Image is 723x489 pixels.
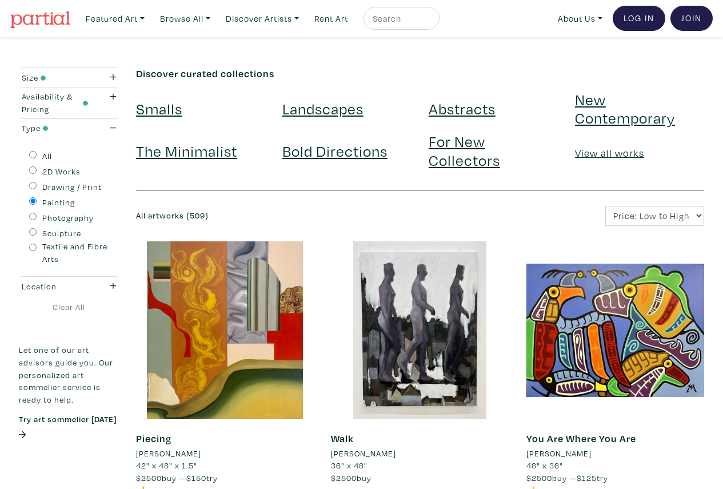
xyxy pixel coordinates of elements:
[186,472,206,483] span: $150
[42,181,102,193] label: Drawing / Print
[575,146,644,160] a: View all works
[526,460,563,471] span: 48" x 36"
[42,196,75,209] label: Painting
[331,460,368,471] span: 36" x 48"
[331,447,509,460] a: [PERSON_NAME]
[331,472,357,483] span: $2500
[136,472,218,483] span: buy — try
[42,212,94,224] label: Photography
[136,447,314,460] a: [PERSON_NAME]
[136,211,412,221] h6: All artworks (509)
[22,122,89,134] div: Type
[553,7,608,30] a: About Us
[221,7,304,30] a: Discover Artists
[331,472,372,483] span: buy
[613,6,665,31] a: Log In
[22,90,89,115] div: Availability & Pricing
[670,6,713,31] a: Join
[282,98,364,118] a: Landscapes
[309,7,353,30] a: Rent Art
[526,432,636,445] a: You Are Where You Are
[136,460,197,471] span: 42" x 48" x 1.5"
[575,89,675,128] a: New Contemporary
[136,447,201,460] li: [PERSON_NAME]
[331,447,396,460] li: [PERSON_NAME]
[42,150,52,162] label: All
[42,227,81,240] label: Sculpture
[136,67,704,80] h6: Discover curated collections
[19,301,119,313] a: Clear All
[526,447,592,460] li: [PERSON_NAME]
[22,280,89,293] div: Location
[577,472,597,483] span: $125
[19,88,119,118] button: Availability & Pricing
[22,71,89,84] div: Size
[282,141,388,161] a: Bold Directions
[372,11,429,26] input: Search
[331,432,354,445] a: Walk
[526,447,704,460] a: [PERSON_NAME]
[526,472,608,483] span: buy — try
[136,432,171,445] a: Piecing
[136,98,182,118] a: Smalls
[136,472,162,483] span: $2500
[19,452,119,476] iframe: Customer reviews powered by Trustpilot
[136,141,237,161] a: The Minimalist
[429,131,500,169] a: For New Collectors
[526,472,552,483] span: $2500
[42,165,81,178] label: 2D Works
[81,7,150,30] a: Featured Art
[155,7,215,30] a: Browse All
[42,240,109,265] label: Textile and Fibre Arts
[19,414,117,440] a: Try art sommelier [DATE]
[19,68,119,87] button: Size
[429,98,496,118] a: Abstracts
[19,277,119,296] button: Location
[19,119,119,138] button: Type
[19,344,119,405] p: Let one of our art advisors guide you. Our personalized art sommelier service is ready to help.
